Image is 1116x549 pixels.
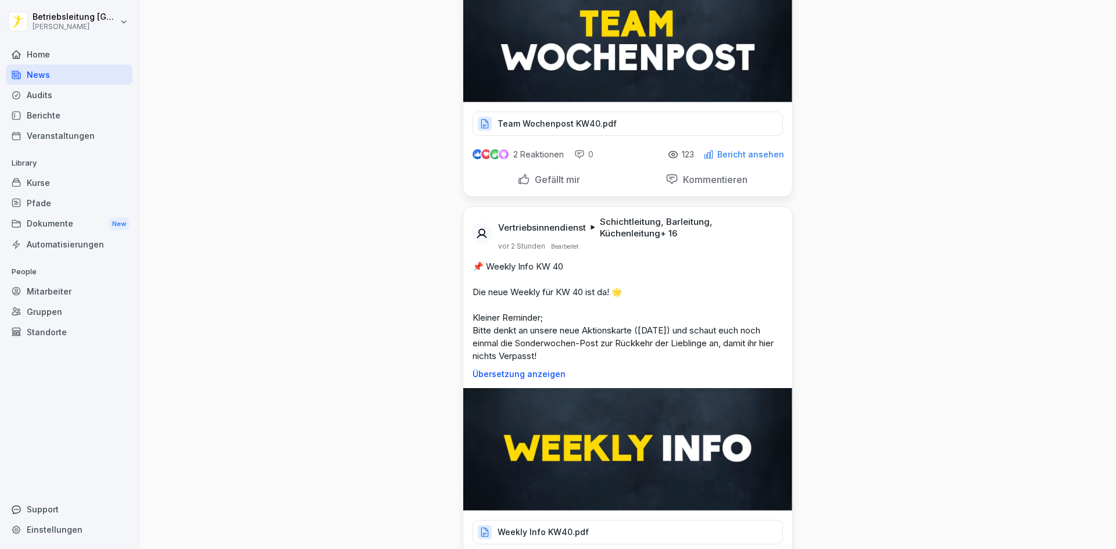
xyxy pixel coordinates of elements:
[6,173,133,193] a: Kurse
[499,149,509,160] img: inspiring
[6,85,133,105] a: Audits
[678,174,747,185] p: Kommentieren
[6,105,133,125] a: Berichte
[109,217,129,231] div: New
[6,302,133,322] a: Gruppen
[473,369,783,379] p: Übersetzung anzeigen
[6,213,133,235] a: DokumenteNew
[33,23,117,31] p: [PERSON_NAME]
[498,242,545,251] p: vor 2 Stunden
[682,150,694,159] p: 123
[473,530,783,541] a: Weekly Info KW40.pdf
[6,213,133,235] div: Dokumente
[6,64,133,85] a: News
[6,44,133,64] a: Home
[473,260,783,363] p: 📌 Weekly Info KW 40 Die neue Weekly für KW 40 ist da! 🌟 Kleiner Reminder; Bitte denkt an unsere n...
[473,150,482,159] img: like
[498,526,589,538] p: Weekly Info KW40.pdf
[6,154,133,173] p: Library
[6,125,133,146] a: Veranstaltungen
[6,234,133,254] a: Automatisierungen
[6,322,133,342] a: Standorte
[473,121,783,133] a: Team Wochenpost KW40.pdf
[6,193,133,213] a: Pfade
[6,263,133,281] p: People
[574,149,593,160] div: 0
[6,281,133,302] a: Mitarbeiter
[6,519,133,540] a: Einstellungen
[482,150,491,159] img: love
[33,12,117,22] p: Betriebsleitung [GEOGRAPHIC_DATA]
[551,242,578,251] p: Bearbeitet
[463,388,792,511] img: hurarxgjk81o29w2u3u2rwsa.png
[490,149,500,159] img: celebrate
[513,150,564,159] p: 2 Reaktionen
[600,216,778,239] p: Schichtleitung, Barleitung, Küchenleitung + 16
[498,118,617,130] p: Team Wochenpost KW40.pdf
[717,150,784,159] p: Bericht ansehen
[530,174,580,185] p: Gefällt mir
[498,222,586,234] p: Vertriebsinnendienst
[6,499,133,519] div: Support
